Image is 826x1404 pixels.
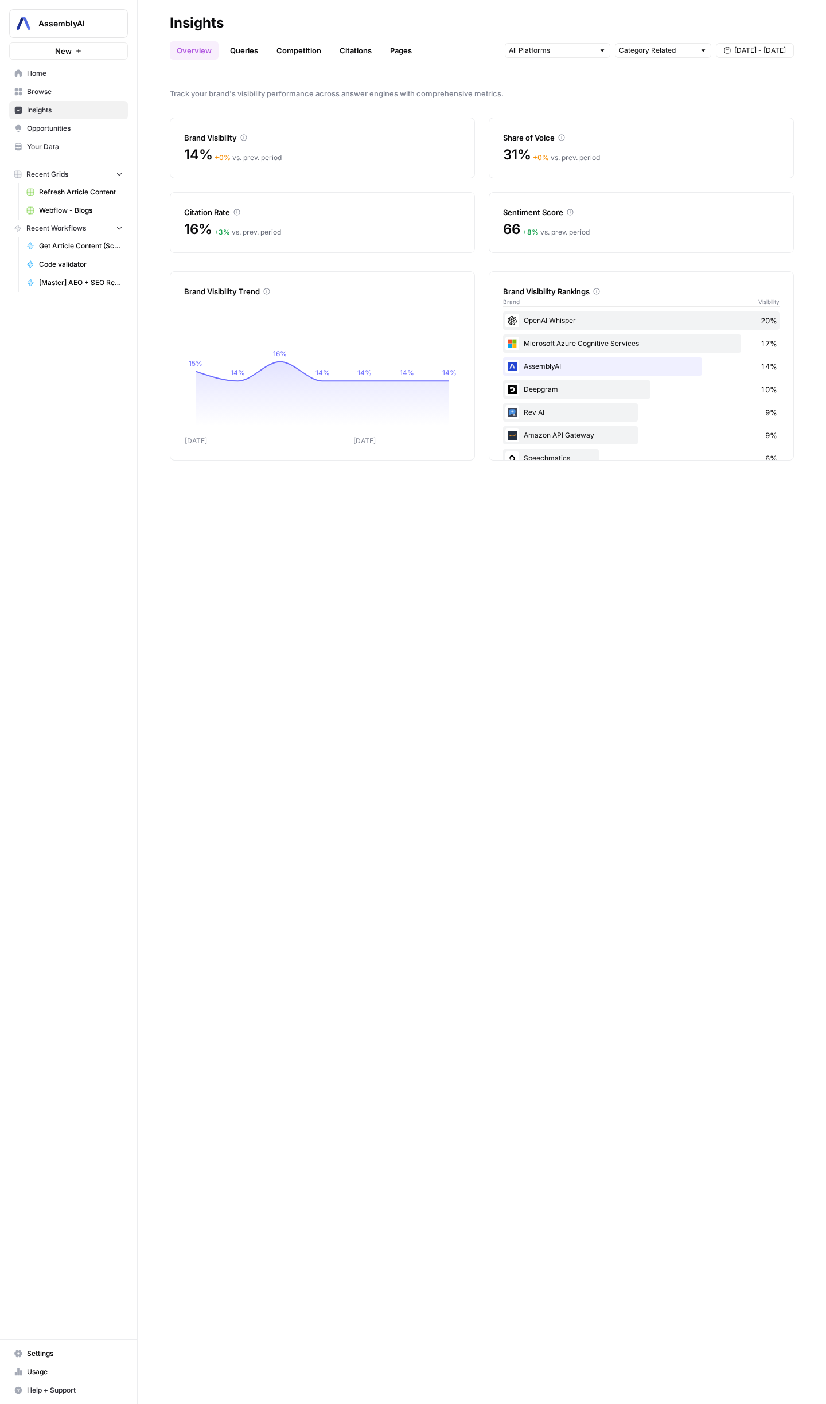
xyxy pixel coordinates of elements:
div: Citation Rate [184,206,461,218]
div: Rev AI [503,403,780,422]
div: vs. prev. period [533,153,600,163]
a: Refresh Article Content [21,183,128,201]
img: p01h11e1xl50jjsmmbrnhiqver4p [505,383,519,396]
a: Webflow - Blogs [21,201,128,220]
tspan: 14% [357,368,372,377]
a: Get Article Content (Scrape) [21,237,128,255]
span: Insights [27,105,123,115]
span: Brand [503,297,520,306]
span: Usage [27,1367,123,1377]
button: Recent Grids [9,166,128,183]
input: Category Related [619,45,695,56]
span: 17% [761,338,777,349]
a: Pages [383,41,419,60]
a: Queries [223,41,265,60]
span: 10% [761,384,777,395]
div: OpenAI Whisper [503,311,780,330]
span: Visibility [758,297,780,306]
tspan: 14% [442,368,457,377]
img: mhe4vjtujq36h53t2unqbj0cd217 [505,337,519,350]
span: Refresh Article Content [39,187,123,197]
div: Insights [170,14,224,32]
div: Microsoft Azure Cognitive Services [503,334,780,353]
span: Get Article Content (Scrape) [39,241,123,251]
span: 9% [765,430,777,441]
input: All Platforms [509,45,594,56]
span: [Master] AEO + SEO Refresh [39,278,123,288]
button: Workspace: AssemblyAI [9,9,128,38]
a: Your Data [9,138,128,156]
tspan: 14% [231,368,245,377]
span: Track your brand's visibility performance across answer engines with comprehensive metrics. [170,88,794,99]
div: vs. prev. period [215,153,282,163]
span: Recent Workflows [26,223,86,233]
a: Overview [170,41,219,60]
img: 5xpccxype1cywfuoa934uv7cahnr [505,314,519,327]
a: Home [9,64,128,83]
div: AssemblyAI [503,357,780,376]
span: 14% [761,361,777,372]
a: Citations [333,41,379,60]
a: Insights [9,101,128,119]
div: Brand Visibility Trend [184,286,461,297]
button: New [9,42,128,60]
span: 14% [184,146,212,164]
div: Brand Visibility [184,132,461,143]
a: Opportunities [9,119,128,138]
span: Browse [27,87,123,97]
span: Help + Support [27,1385,123,1395]
div: Brand Visibility Rankings [503,286,780,297]
span: 66 [503,220,520,239]
span: Opportunities [27,123,123,134]
a: Browse [9,83,128,101]
span: 20% [761,315,777,326]
div: Speechmatics [503,449,780,467]
span: AssemblyAI [38,18,108,29]
button: Recent Workflows [9,220,128,237]
a: Code validator [21,255,128,274]
span: Webflow - Blogs [39,205,123,216]
button: Help + Support [9,1381,128,1399]
div: Amazon API Gateway [503,426,780,444]
tspan: 16% [273,349,287,358]
tspan: [DATE] [353,436,376,445]
tspan: 14% [315,368,330,377]
span: New [55,45,72,57]
span: + 0 % [533,153,549,162]
span: 9% [765,407,777,418]
img: 92hpos67amlkrkl05ft7tmfktqu4 [505,428,519,442]
span: + 8 % [523,228,539,236]
img: 30ohngqsev2ncapwg458iuk6ib0l [505,405,519,419]
tspan: 15% [189,359,202,368]
span: 6% [765,453,777,464]
a: Settings [9,1344,128,1363]
div: vs. prev. period [214,227,281,237]
span: + 3 % [214,228,230,236]
span: + 0 % [215,153,231,162]
a: Usage [9,1363,128,1381]
div: Share of Voice [503,132,780,143]
span: 16% [184,220,212,239]
span: Home [27,68,123,79]
img: ignhbrxz14c4284h0w2j1irtrgkv [505,360,519,373]
span: Settings [27,1348,123,1359]
a: [Master] AEO + SEO Refresh [21,274,128,292]
span: [DATE] - [DATE] [734,45,786,56]
tspan: 14% [400,368,414,377]
span: Code validator [39,259,123,270]
span: 31% [503,146,531,164]
div: vs. prev. period [523,227,590,237]
tspan: [DATE] [185,436,207,445]
img: AssemblyAI Logo [13,13,34,34]
a: Competition [270,41,328,60]
div: Deepgram [503,380,780,399]
button: [DATE] - [DATE] [716,43,794,58]
span: Recent Grids [26,169,68,180]
div: Sentiment Score [503,206,780,218]
span: Your Data [27,142,123,152]
img: 0okyxmupk1pl4h1o5xmvl82snl9r [505,451,519,465]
